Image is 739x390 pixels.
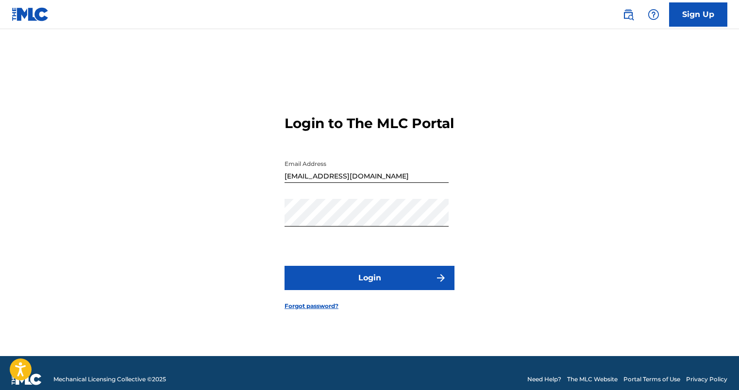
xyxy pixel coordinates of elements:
a: The MLC Website [567,375,618,384]
h3: Login to The MLC Portal [285,115,454,132]
img: MLC Logo [12,7,49,21]
a: Sign Up [669,2,727,27]
a: Public Search [619,5,638,24]
img: search [622,9,634,20]
button: Login [285,266,454,290]
a: Privacy Policy [686,375,727,384]
iframe: Chat Widget [690,343,739,390]
a: Forgot password? [285,302,338,310]
img: f7272a7cc735f4ea7f67.svg [435,272,447,284]
a: Portal Terms of Use [623,375,680,384]
img: logo [12,374,42,385]
div: Help [644,5,663,24]
img: help [648,9,659,20]
a: Need Help? [527,375,561,384]
span: Mechanical Licensing Collective © 2025 [53,375,166,384]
